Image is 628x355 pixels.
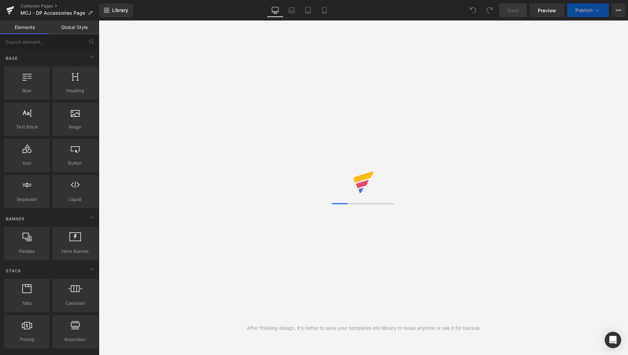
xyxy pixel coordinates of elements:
span: Hero Banner [54,248,96,255]
div: After finishing design, it's better to save your templates into library to reuse anytime or use i... [247,324,480,332]
span: Accordion [54,336,96,343]
span: Text Block [6,123,48,131]
span: Parallax [6,248,48,255]
span: Tabs [6,300,48,307]
span: Icon [6,160,48,167]
span: Library [112,7,128,13]
a: Global Style [50,21,99,34]
span: Image [54,123,96,131]
span: Publish [575,8,592,13]
a: New Library [99,3,133,17]
span: Carousel [54,300,96,307]
span: Stack [5,268,22,274]
button: Undo [466,3,480,17]
button: Redo [483,3,496,17]
span: MCJ - DP Accessories Page [21,10,85,16]
a: Laptop [283,3,300,17]
span: Heading [54,87,96,94]
a: Preview [530,3,564,17]
a: Desktop [267,3,283,17]
span: Preview [538,7,556,14]
span: Liquid [54,196,96,203]
a: Collection Pages [21,3,99,9]
span: Base [5,55,18,62]
span: Row [6,87,48,94]
button: Publish [567,3,609,17]
span: Banner [5,216,25,222]
a: Tablet [300,3,316,17]
button: More [612,3,625,17]
a: Mobile [316,3,333,17]
span: Save [507,7,519,14]
span: Button [54,160,96,167]
span: Pricing [6,336,48,343]
span: Separator [6,196,48,203]
div: Open Intercom Messenger [605,332,621,348]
